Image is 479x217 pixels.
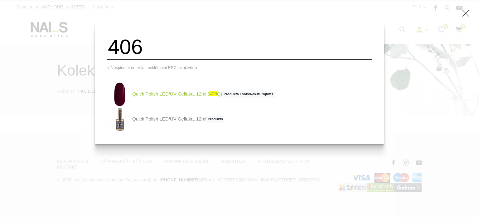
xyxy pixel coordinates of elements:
span: Produkta Tonis/Raksturojums [222,91,274,98]
a: Quick Polish LED/UV Gellaka, 12ml (406Q)Produkta Tonis/Raksturojums [107,82,275,107]
span: 406 [209,91,217,96]
a: Quick Polish LED/UV Gellaka, 12mlProdukts [107,107,224,132]
input: Meklēt produktus ... [107,34,372,60]
img: Ātri, ērti un vienkārši! Intensīvi pigmentēta gellaka, kas perfekti klājas arī vienā slānī, tādā ... [107,82,132,107]
span: Produkts [206,116,225,123]
span: # Nospiediet enter lai meklētu vai ESC lai aizvērtu [107,65,197,70]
